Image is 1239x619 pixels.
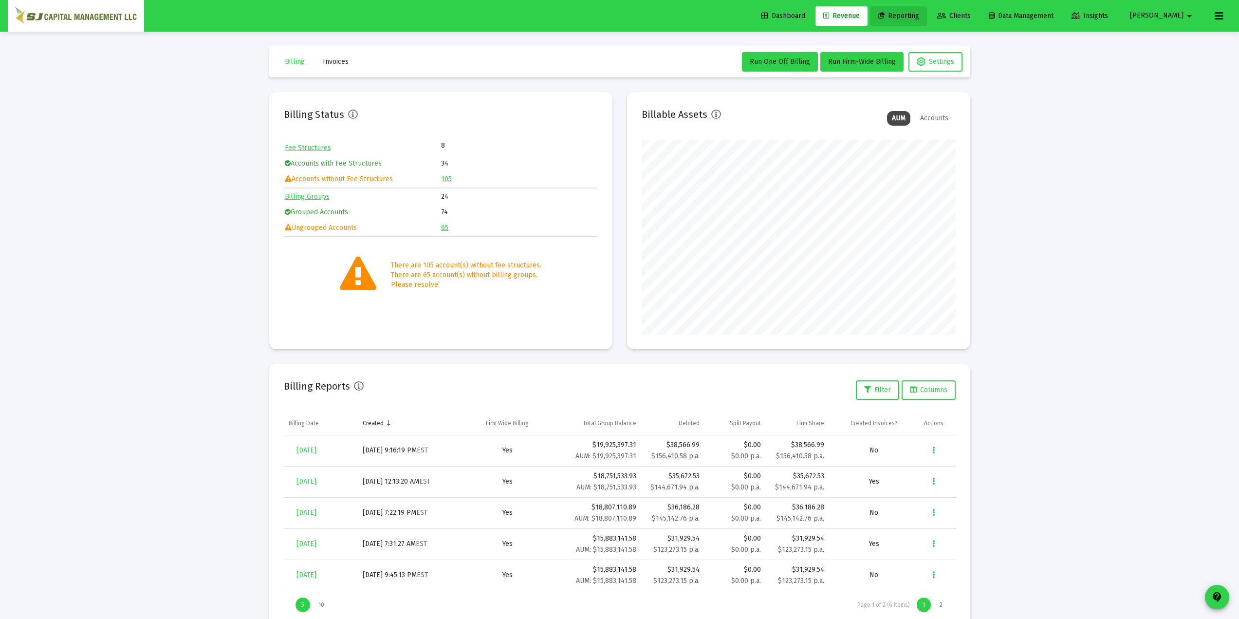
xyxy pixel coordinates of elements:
[556,534,636,555] div: $15,883,141.58
[775,483,824,491] small: $144,671.94 p.a.
[771,534,824,544] div: $31,929.54
[934,598,948,612] div: Page 2
[653,545,700,554] small: $123,273.15 p.a.
[296,540,316,548] span: [DATE]
[277,52,313,72] button: Billing
[556,503,636,524] div: $18,807,110.89
[416,508,427,517] small: EST
[864,386,891,394] span: Filter
[771,471,824,481] div: $35,672.53
[468,508,547,518] div: Yes
[556,471,636,492] div: $18,751,533.93
[709,440,761,461] div: $0.00
[731,483,761,491] small: $0.00 p.a.
[441,141,519,150] td: 8
[363,446,459,455] div: [DATE] 9:16:19 PM
[646,440,700,450] div: $38,566.99
[419,477,430,486] small: EST
[646,565,700,575] div: $31,929.54
[646,503,700,512] div: $36,186.28
[296,508,316,517] span: [DATE]
[778,577,824,585] small: $123,273.15 p.a.
[284,412,956,619] div: Data grid
[641,412,704,435] td: Column Debited
[468,539,547,549] div: Yes
[556,565,636,586] div: $15,883,141.58
[363,477,459,487] div: [DATE] 12:13:20 AM
[363,539,459,549] div: [DATE] 7:31:27 AM
[391,280,541,290] div: Please resolve.
[576,577,636,585] small: AUM: $15,883,141.58
[463,412,552,435] td: Column Firm Wide Billing
[391,261,541,270] div: There are 105 account(s) without fee structures.
[730,419,761,427] div: Split Payout
[1211,591,1223,603] mat-icon: contact_support
[285,192,330,201] a: Billing Groups
[709,471,761,492] div: $0.00
[289,503,324,523] a: [DATE]
[742,52,818,72] button: Run One Off Billing
[284,107,344,122] h2: Billing Status
[796,419,824,427] div: Firm Share
[910,386,947,394] span: Columns
[323,57,349,66] span: Invoices
[652,514,700,523] small: $145,142.76 p.a.
[917,57,954,66] span: Settings
[391,270,541,280] div: There are 65 account(s) without billing groups.
[363,419,384,427] div: Created
[315,52,356,72] button: Invoices
[981,6,1061,26] a: Data Management
[834,446,914,455] div: No
[552,412,641,435] td: Column Total Group Balance
[828,57,896,66] span: Run Firm-Wide Billing
[284,412,358,435] td: Column Billing Date
[363,570,459,580] div: [DATE] 9:45:13 PM
[856,380,899,400] button: Filter
[919,412,956,435] td: Column Actions
[285,144,331,152] a: Fee Structures
[834,539,914,549] div: Yes
[575,452,636,460] small: AUM: $19,925,397.31
[815,6,868,26] a: Revenue
[468,477,547,487] div: Yes
[583,419,636,427] div: Total Group Balance
[754,6,813,26] a: Dashboard
[441,156,597,171] td: 34
[646,471,700,481] div: $35,672.53
[937,12,971,20] span: Clients
[285,221,441,235] td: Ungrouped Accounts
[750,57,810,66] span: Run One Off Billing
[441,205,597,220] td: 74
[709,565,761,586] div: $0.00
[887,111,910,126] div: AUM
[1064,6,1116,26] a: Insights
[468,446,547,455] div: Yes
[358,412,463,435] td: Column Created
[576,483,636,491] small: AUM: $18,751,533.93
[284,591,956,619] div: Page Navigation
[650,483,700,491] small: $144,671.94 p.a.
[778,545,824,554] small: $123,273.15 p.a.
[929,6,979,26] a: Clients
[441,189,597,204] td: 24
[468,570,547,580] div: Yes
[1184,6,1195,26] mat-icon: arrow_drop_down
[857,601,910,609] div: Page 1 of 2 (6 items)
[1130,12,1184,20] span: [PERSON_NAME]
[829,412,919,435] td: Column Created Invoices?
[776,452,824,460] small: $156,410.58 p.a.
[289,472,324,491] a: [DATE]
[820,52,904,72] button: Run Firm-Wide Billing
[417,446,428,454] small: EST
[731,545,761,554] small: $0.00 p.a.
[285,57,305,66] span: Billing
[834,477,914,487] div: Yes
[642,107,707,122] h2: Billable Assets
[878,12,919,20] span: Reporting
[289,534,324,554] a: [DATE]
[834,570,914,580] div: No
[296,446,316,454] span: [DATE]
[285,205,441,220] td: Grouped Accounts
[313,598,330,612] div: Display 10 items on page
[704,412,766,435] td: Column Split Payout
